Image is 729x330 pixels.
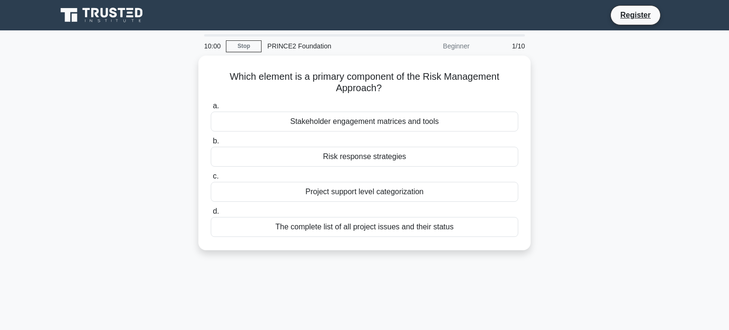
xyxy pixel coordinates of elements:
[211,217,518,237] div: The complete list of all project issues and their status
[213,207,219,215] span: d.
[198,37,226,56] div: 10:00
[226,40,262,52] a: Stop
[211,182,518,202] div: Project support level categorization
[475,37,531,56] div: 1/10
[210,71,519,94] h5: Which element is a primary component of the Risk Management Approach?
[211,147,518,167] div: Risk response strategies
[262,37,392,56] div: PRINCE2 Foundation
[211,112,518,132] div: Stakeholder engagement matrices and tools
[213,102,219,110] span: a.
[213,137,219,145] span: b.
[392,37,475,56] div: Beginner
[615,9,656,21] a: Register
[213,172,218,180] span: c.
